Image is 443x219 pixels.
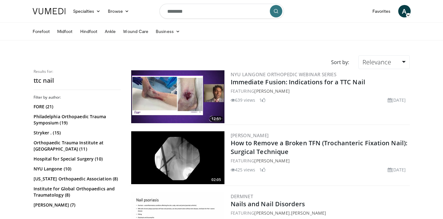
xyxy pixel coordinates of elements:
[34,104,119,110] a: FORE (21)
[131,131,224,184] img: 19b18d8f-dcb3-4cc0-99e3-1a9e9271f7fe.300x170_q85_crop-smart_upscale.jpg
[326,55,354,69] div: Sort by:
[388,97,406,103] li: [DATE]
[34,95,121,100] h3: Filter by author:
[231,157,408,164] div: FEATURING
[34,140,119,152] a: Orthopaedic Trauma Institute at [GEOGRAPHIC_DATA] (11)
[34,156,119,162] a: Hospital for Special Surgery (10)
[210,177,223,183] span: 02:05
[358,55,409,69] a: Relevance
[259,166,265,173] li: 1
[362,58,391,66] span: Relevance
[291,210,326,216] a: [PERSON_NAME]
[254,158,289,164] a: [PERSON_NAME]
[259,97,265,103] li: 1
[152,25,184,38] a: Business
[231,166,256,173] li: 425 views
[388,166,406,173] li: [DATE]
[231,210,408,216] div: FEATURING ,
[131,70,224,123] img: 9c5888c1-523b-4295-95da-bc2ca647238e.300x170_q85_crop-smart_upscale.jpg
[131,70,224,123] a: 12:51
[34,69,121,74] p: Results for:
[53,25,76,38] a: Midfoot
[34,77,121,85] h2: ttc nail
[231,88,408,94] div: FEATURING
[34,176,119,182] a: [US_STATE] Orthopaedic Association (8)
[231,200,305,208] a: Nails and Nail Disorders
[29,25,54,38] a: Forefoot
[210,116,223,122] span: 12:51
[231,71,337,77] a: NYU Langone Orthopedic Webinar Series
[254,88,289,94] a: [PERSON_NAME]
[131,131,224,184] a: 02:05
[369,5,395,17] a: Favorites
[34,186,119,198] a: Institute for Global Orthopaedics and Traumatology (8)
[231,193,253,199] a: DermNet
[231,78,365,86] a: Immediate Fusion: Indications for a TTC Nail
[231,132,269,138] a: [PERSON_NAME]
[254,210,289,216] a: [PERSON_NAME]
[231,139,408,156] a: How to Remove a Broken TFN (Trochanteric Fixation Nail): Surgical Technique
[101,25,119,38] a: Ankle
[34,114,119,126] a: Philadelphia Orthopaedic Trauma Symposium (19)
[76,25,101,38] a: Hindfoot
[159,4,284,19] input: Search topics, interventions
[34,130,119,136] a: Stryker . (15)
[69,5,104,17] a: Specialties
[33,8,66,14] img: VuMedi Logo
[231,97,256,103] li: 639 views
[34,166,119,172] a: NYU Langone (10)
[34,202,119,208] a: [PERSON_NAME] (7)
[398,5,411,17] a: A
[119,25,152,38] a: Wound Care
[104,5,133,17] a: Browse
